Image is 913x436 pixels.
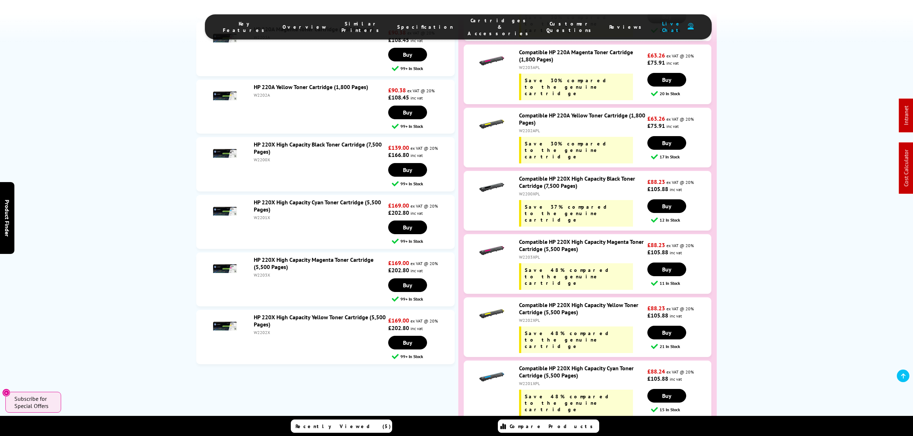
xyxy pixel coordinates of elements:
[403,224,412,231] span: Buy
[410,210,423,216] span: inc vat
[903,106,910,125] a: Intranet
[254,83,368,91] a: HP 220A Yellow Toner Cartridge (1,800 Pages)
[212,83,238,108] img: HP 220A Yellow Toner Cartridge (1,800 Pages)
[651,153,711,160] div: 17 In Stock
[403,51,412,58] span: Buy
[647,115,665,122] strong: £63.26
[468,17,532,37] span: Cartridges & Accessories
[519,381,646,386] div: W2201XPL
[670,250,682,255] span: inc vat
[666,243,694,248] span: ex VAT @ 20%
[14,395,54,409] span: Subscribe for Special Offers
[403,166,412,173] span: Buy
[212,314,238,339] img: HP 220X High Capacity Yellow Toner Cartridge (5,500 Pages)
[662,266,671,273] span: Buy
[254,199,381,213] a: HP 220X High Capacity Cyan Toner Cartridge (5,500 Pages)
[254,141,382,155] a: HP 220X High Capacity Black Toner Cartridge (7,500 Pages)
[662,203,671,210] span: Buy
[666,124,679,129] span: inc vat
[410,95,423,101] span: inc vat
[519,191,646,196] div: W2200XPL
[403,339,412,346] span: Buy
[341,20,383,33] span: Similar Printers
[4,200,11,237] span: Product Finder
[519,365,634,379] a: Compatible HP 220X High Capacity Cyan Toner Cartridge (5,500 Pages)
[647,249,668,256] strong: £105.88
[519,112,645,126] a: Compatible HP 220A Yellow Toner Cartridge (1,800 Pages)
[666,53,694,59] span: ex VAT @ 20%
[291,419,392,433] a: Recently Viewed (5)
[212,141,238,166] img: HP 220X High Capacity Black Toner Cartridge (7,500 Pages)
[666,180,694,185] span: ex VAT @ 20%
[651,217,711,223] div: 12 In Stock
[525,77,613,97] span: Save 30% compared to the genuine cartridge
[410,318,438,324] span: ex VAT @ 20%
[388,266,409,274] strong: £202.80
[670,187,682,192] span: inc vat
[410,326,423,331] span: inc vat
[388,317,409,324] strong: £169.00
[403,282,412,289] span: Buy
[651,90,711,97] div: 20 In Stock
[212,199,238,224] img: HP 220X High Capacity Cyan Toner Cartridge (5,500 Pages)
[212,256,238,281] img: HP 220X High Capacity Magenta Toner Cartridge (5,500 Pages)
[660,20,684,33] span: Live Chat
[410,261,438,266] span: ex VAT @ 20%
[254,314,386,328] a: HP 220X High Capacity Yellow Toner Cartridge (5,500 Pages)
[397,24,453,30] span: Specification
[666,306,694,311] span: ex VAT @ 20%
[2,389,10,397] button: Close
[479,365,504,390] img: Compatible HP 220X High Capacity Cyan Toner Cartridge (5,500 Pages)
[392,123,455,130] div: 99+ In Stock
[295,423,391,430] span: Recently Viewed (5)
[392,65,455,72] div: 99+ In Stock
[525,267,616,286] span: Save 48% compared to the genuine cartridge
[392,180,455,187] div: 99+ In Stock
[254,92,386,98] div: W2202A
[410,203,438,209] span: ex VAT @ 20%
[479,112,504,137] img: Compatible HP 220A Yellow Toner Cartridge (1,800 Pages)
[662,329,671,336] span: Buy
[651,343,711,350] div: 21 In Stock
[519,128,646,133] div: W2202APL
[479,175,504,200] img: Compatible HP 220X High Capacity Black Toner Cartridge (7,500 Pages)
[410,153,423,158] span: inc vat
[651,406,711,413] div: 15 In Stock
[666,116,694,122] span: ex VAT @ 20%
[479,301,504,326] img: Compatible HP 220X High Capacity Yellow Toner Cartridge (5,500 Pages)
[388,36,409,43] strong: £108.45
[392,296,455,302] div: 99+ In Stock
[392,353,455,360] div: 99+ In Stock
[662,139,671,147] span: Buy
[647,241,665,249] strong: £88.23
[519,254,646,260] div: W2203XPL
[254,157,386,162] div: W2200X
[388,202,409,209] strong: £169.00
[388,144,409,151] strong: £139.00
[647,59,665,66] strong: £75.91
[392,238,455,245] div: 99+ In Stock
[903,150,910,187] a: Cost Calculator
[647,52,665,59] strong: £63.26
[519,317,646,323] div: W2202XPL
[479,238,504,263] img: Compatible HP 220X High Capacity Magenta Toner Cartridge (5,500 Pages)
[647,368,665,375] strong: £88.24
[647,178,665,185] strong: £88.23
[546,20,595,33] span: Customer Questions
[525,330,616,349] span: Save 48% compared to the genuine cartridge
[525,140,613,160] span: Save 30% compared to the genuine cartridge
[647,375,668,382] strong: £105.88
[403,109,412,116] span: Buy
[388,209,409,216] strong: £202.80
[670,313,682,319] span: inc vat
[519,48,633,63] a: Compatible HP 220A Magenta Toner Cartridge (1,800 Pages)
[254,215,386,220] div: W2201X
[410,145,438,151] span: ex VAT @ 20%
[498,419,599,433] a: Compare Products
[223,20,268,33] span: Key Features
[479,48,504,74] img: Compatible HP 220A Magenta Toner Cartridge (1,800 Pages)
[283,24,327,30] span: Overview
[525,204,614,223] span: Save 37% compared to the genuine cartridge
[670,376,682,382] span: inc vat
[647,122,665,129] strong: £75.91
